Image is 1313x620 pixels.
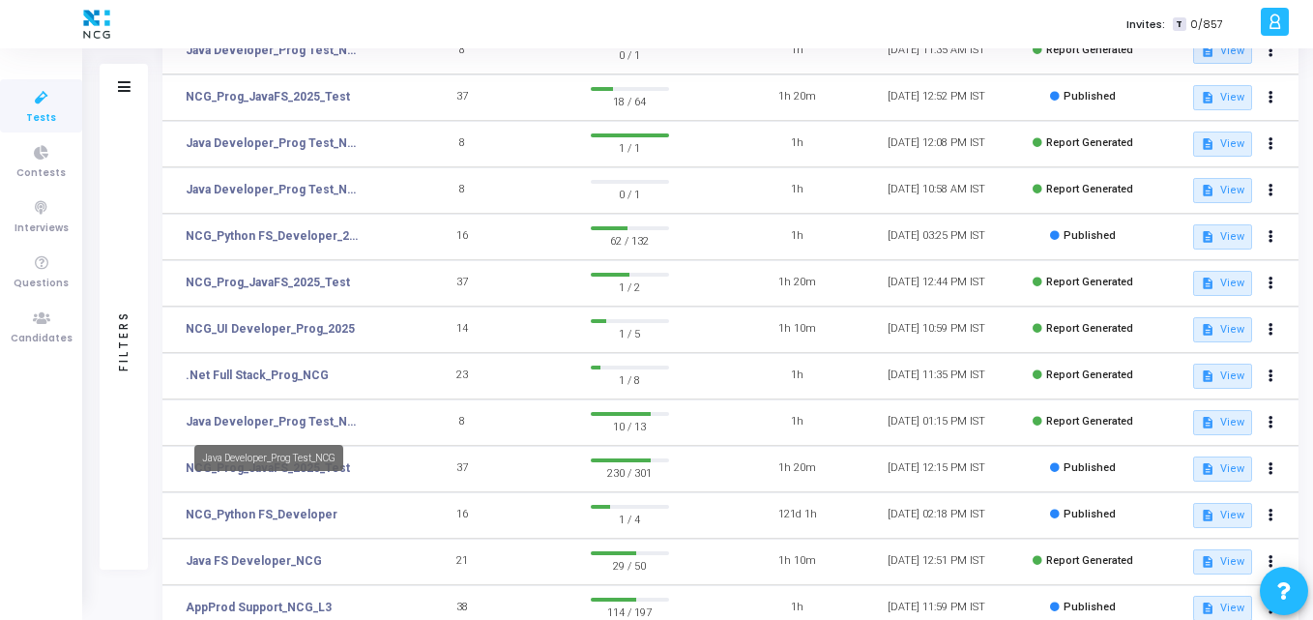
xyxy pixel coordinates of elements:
[1193,549,1252,575] button: View
[591,277,669,296] span: 1 / 2
[867,214,1007,260] td: [DATE] 03:25 PM IST
[1201,602,1214,615] mat-icon: description
[728,307,867,353] td: 1h 10m
[728,167,867,214] td: 1h
[186,367,329,384] a: .Net Full Stack_Prog_NCG
[591,184,669,203] span: 0 / 1
[115,234,132,447] div: Filters
[1046,322,1133,335] span: Report Generated
[1193,178,1252,203] button: View
[591,91,669,110] span: 18 / 64
[1201,137,1214,151] mat-icon: description
[1190,16,1223,33] span: 0/857
[393,167,532,214] td: 8
[78,5,115,44] img: logo
[26,110,56,127] span: Tests
[186,181,364,198] a: Java Developer_Prog Test_NCG
[1193,317,1252,342] button: View
[1193,457,1252,482] button: View
[393,307,532,353] td: 14
[186,506,337,523] a: NCG_Python FS_Developer
[591,44,669,64] span: 0 / 1
[867,539,1007,585] td: [DATE] 12:51 PM IST
[728,492,867,539] td: 121d 1h
[867,492,1007,539] td: [DATE] 02:18 PM IST
[1201,44,1214,58] mat-icon: description
[393,492,532,539] td: 16
[11,331,73,347] span: Candidates
[1201,230,1214,244] mat-icon: description
[591,137,669,157] span: 1 / 1
[728,28,867,74] td: 1h
[728,214,867,260] td: 1h
[194,445,343,471] div: Java Developer_Prog Test_NCG
[728,121,867,167] td: 1h
[728,399,867,446] td: 1h
[591,555,669,575] span: 29 / 50
[1201,184,1214,197] mat-icon: description
[1064,461,1116,474] span: Published
[867,167,1007,214] td: [DATE] 10:58 AM IST
[1193,271,1252,296] button: View
[728,260,867,307] td: 1h 20m
[591,509,669,528] span: 1 / 4
[1201,369,1214,383] mat-icon: description
[393,28,532,74] td: 8
[1064,601,1116,613] span: Published
[1201,509,1214,522] mat-icon: description
[393,260,532,307] td: 37
[1046,136,1133,149] span: Report Generated
[728,539,867,585] td: 1h 10m
[1193,132,1252,157] button: View
[1064,508,1116,520] span: Published
[186,413,364,430] a: Java Developer_Prog Test_NCG
[186,227,364,245] a: NCG_Python FS_Developer_2025
[1064,90,1116,103] span: Published
[1046,44,1133,56] span: Report Generated
[186,134,364,152] a: Java Developer_Prog Test_NCG
[867,353,1007,399] td: [DATE] 11:35 PM IST
[867,260,1007,307] td: [DATE] 12:44 PM IST
[1046,415,1133,428] span: Report Generated
[186,552,322,570] a: Java FS Developer_NCG
[1193,503,1252,528] button: View
[1193,410,1252,435] button: View
[393,74,532,121] td: 37
[1201,555,1214,569] mat-icon: description
[867,446,1007,492] td: [DATE] 12:15 PM IST
[393,399,532,446] td: 8
[867,28,1007,74] td: [DATE] 11:35 AM IST
[1201,277,1214,290] mat-icon: description
[867,121,1007,167] td: [DATE] 12:08 PM IST
[1193,364,1252,389] button: View
[186,599,332,616] a: AppProd Support_NCG_L3
[1201,416,1214,429] mat-icon: description
[1201,323,1214,337] mat-icon: description
[1046,276,1133,288] span: Report Generated
[14,276,69,292] span: Questions
[867,307,1007,353] td: [DATE] 10:59 PM IST
[1046,183,1133,195] span: Report Generated
[1126,16,1165,33] label: Invites:
[1193,39,1252,64] button: View
[591,416,669,435] span: 10 / 13
[186,42,364,59] a: Java Developer_Prog Test_NCG
[1173,17,1185,32] span: T
[1201,462,1214,476] mat-icon: description
[393,214,532,260] td: 16
[16,165,66,182] span: Contests
[393,353,532,399] td: 23
[1201,91,1214,104] mat-icon: description
[591,462,669,482] span: 230 / 301
[393,446,532,492] td: 37
[186,88,350,105] a: NCG_Prog_JavaFS_2025_Test
[15,221,69,237] span: Interviews
[867,74,1007,121] td: [DATE] 12:52 PM IST
[393,121,532,167] td: 8
[1064,229,1116,242] span: Published
[591,369,669,389] span: 1 / 8
[591,323,669,342] span: 1 / 5
[728,446,867,492] td: 1h 20m
[186,274,350,291] a: NCG_Prog_JavaFS_2025_Test
[1193,224,1252,250] button: View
